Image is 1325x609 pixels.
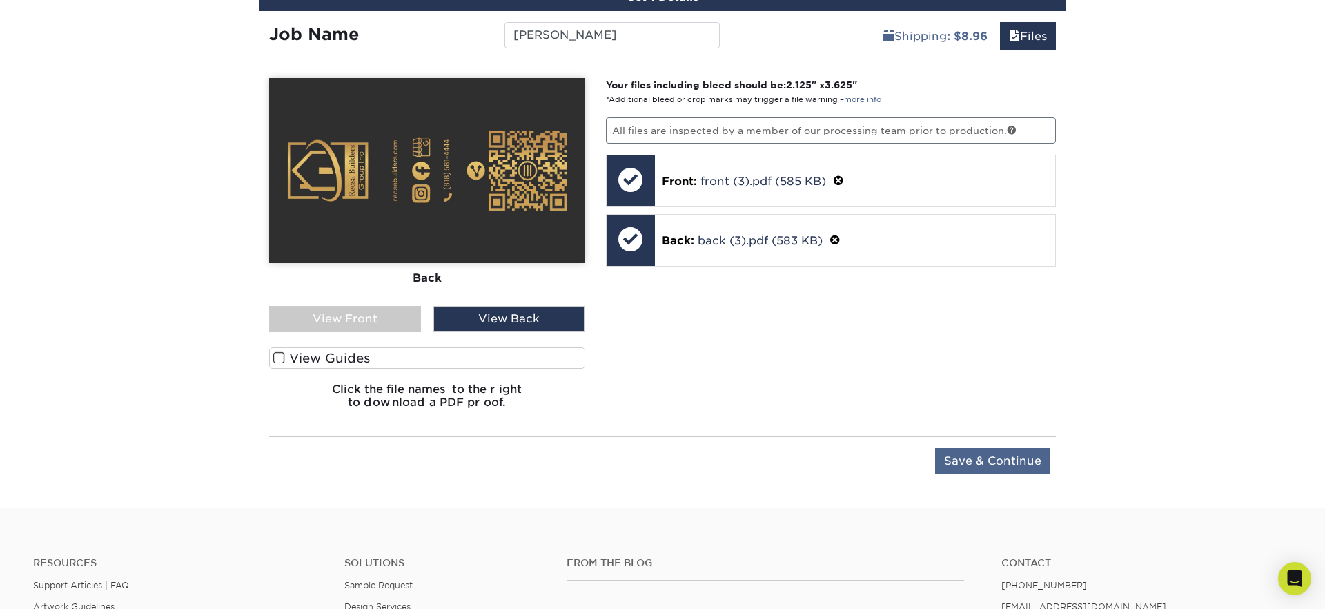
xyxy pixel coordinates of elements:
[825,79,852,90] span: 3.625
[947,30,988,43] b: : $8.96
[874,22,997,50] a: Shipping: $8.96
[33,557,324,569] h4: Resources
[344,557,546,569] h4: Solutions
[269,306,421,332] div: View Front
[1000,22,1056,50] a: Files
[606,117,1057,144] p: All files are inspected by a member of our processing team prior to production.
[269,263,585,293] div: Back
[1009,30,1020,43] span: files
[433,306,585,332] div: View Back
[1001,580,1087,590] a: [PHONE_NUMBER]
[606,95,881,104] small: *Additional bleed or crop marks may trigger a file warning –
[1001,557,1292,569] a: Contact
[700,175,826,188] a: front (3).pdf (585 KB)
[662,234,694,247] span: Back:
[662,175,697,188] span: Front:
[269,347,585,369] label: View Guides
[786,79,812,90] span: 2.125
[1278,562,1311,595] div: Open Intercom Messenger
[344,580,413,590] a: Sample Request
[883,30,894,43] span: shipping
[269,383,585,420] h6: Click the file names to the right to download a PDF proof.
[935,448,1050,474] input: Save & Continue
[606,79,857,90] strong: Your files including bleed should be: " x "
[567,557,965,569] h4: From the Blog
[504,22,719,48] input: Enter a job name
[698,234,823,247] a: back (3).pdf (583 KB)
[844,95,881,104] a: more info
[269,24,359,44] strong: Job Name
[33,580,129,590] a: Support Articles | FAQ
